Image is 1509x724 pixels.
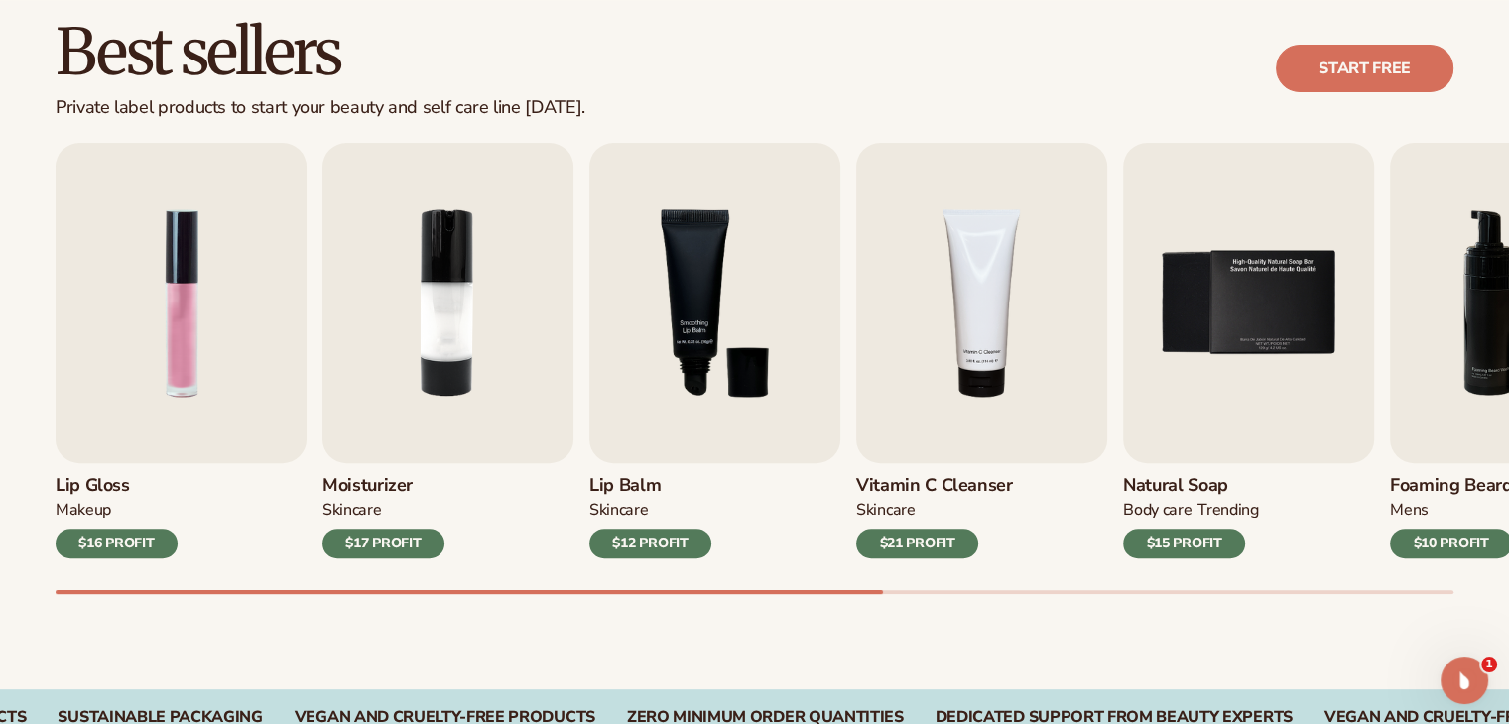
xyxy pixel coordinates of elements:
[1390,500,1429,521] div: mens
[856,143,1107,558] a: 4 / 9
[1123,475,1259,497] h3: Natural Soap
[322,475,444,497] h3: Moisturizer
[1276,45,1453,92] a: Start free
[589,500,648,521] div: SKINCARE
[1123,143,1374,558] a: 5 / 9
[56,475,178,497] h3: Lip Gloss
[1123,500,1192,521] div: BODY Care
[56,529,178,558] div: $16 PROFIT
[56,143,307,558] a: 1 / 9
[856,475,1013,497] h3: Vitamin C Cleanser
[1481,657,1497,672] span: 1
[322,143,573,558] a: 2 / 9
[589,529,711,558] div: $12 PROFIT
[56,97,585,119] div: Private label products to start your beauty and self care line [DATE].
[322,529,444,558] div: $17 PROFIT
[589,475,711,497] h3: Lip Balm
[56,500,111,521] div: MAKEUP
[856,529,978,558] div: $21 PROFIT
[56,19,585,85] h2: Best sellers
[322,500,381,521] div: SKINCARE
[1123,529,1245,558] div: $15 PROFIT
[1441,657,1488,704] iframe: Intercom live chat
[589,143,840,558] a: 3 / 9
[1197,500,1258,521] div: TRENDING
[856,500,915,521] div: Skincare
